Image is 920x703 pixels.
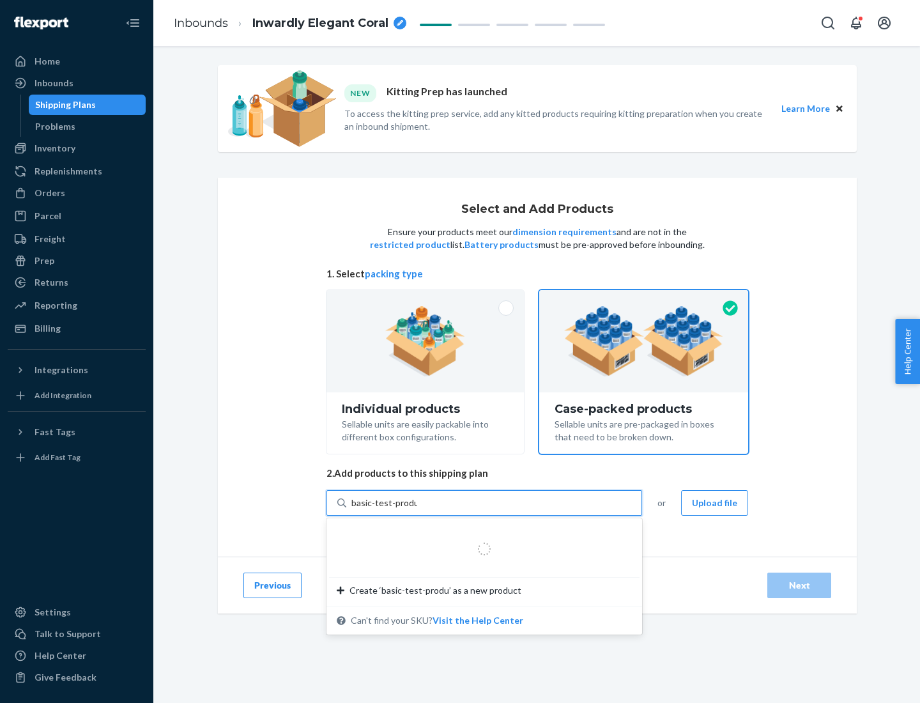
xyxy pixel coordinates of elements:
[895,319,920,384] button: Help Center
[815,10,841,36] button: Open Search Box
[34,210,61,222] div: Parcel
[34,390,91,401] div: Add Integration
[8,51,146,72] a: Home
[843,10,869,36] button: Open notifications
[781,102,830,116] button: Learn More
[8,251,146,271] a: Prep
[34,276,68,289] div: Returns
[8,183,146,203] a: Orders
[8,161,146,182] a: Replenishments
[8,422,146,442] button: Fast Tags
[34,671,96,684] div: Give Feedback
[243,573,302,598] button: Previous
[35,98,96,111] div: Shipping Plans
[387,84,507,102] p: Kitting Prep has launched
[34,606,71,619] div: Settings
[35,120,75,133] div: Problems
[8,360,146,380] button: Integrations
[8,645,146,666] a: Help Center
[8,73,146,93] a: Inbounds
[8,295,146,316] a: Reporting
[832,102,847,116] button: Close
[464,238,539,251] button: Battery products
[174,16,228,30] a: Inbounds
[34,233,66,245] div: Freight
[385,306,465,376] img: individual-pack.facf35554cb0f1810c75b2bd6df2d64e.png
[461,203,613,216] h1: Select and Add Products
[8,272,146,293] a: Returns
[349,584,521,597] span: Create ‘basic-test-produ’ as a new product
[512,226,617,238] button: dimension requirements
[34,364,88,376] div: Integrations
[342,415,509,444] div: Sellable units are easily packable into different box configurations.
[351,497,417,509] input: Create ‘basic-test-produ’ as a new productCan't find your SKU?Visit the Help Center
[34,187,65,199] div: Orders
[8,318,146,339] a: Billing
[564,306,723,376] img: case-pack.59cecea509d18c883b923b81aeac6d0b.png
[342,403,509,415] div: Individual products
[8,447,146,468] a: Add Fast Tag
[871,10,897,36] button: Open account menu
[365,267,423,281] button: packing type
[34,142,75,155] div: Inventory
[555,403,733,415] div: Case-packed products
[370,238,450,251] button: restricted product
[14,17,68,29] img: Flexport logo
[164,4,417,42] ol: breadcrumbs
[8,229,146,249] a: Freight
[8,385,146,406] a: Add Integration
[326,267,748,281] span: 1. Select
[29,116,146,137] a: Problems
[8,624,146,644] a: Talk to Support
[8,138,146,158] a: Inventory
[433,614,523,627] button: Create ‘basic-test-produ’ as a new productCan't find your SKU?
[767,573,831,598] button: Next
[34,452,80,463] div: Add Fast Tag
[8,206,146,226] a: Parcel
[34,55,60,68] div: Home
[34,254,54,267] div: Prep
[778,579,820,592] div: Next
[34,628,101,640] div: Talk to Support
[326,467,748,480] span: 2. Add products to this shipping plan
[34,649,86,662] div: Help Center
[681,490,748,516] button: Upload file
[344,84,376,102] div: NEW
[120,10,146,36] button: Close Navigation
[351,614,523,627] span: Can't find your SKU?
[657,497,666,509] span: or
[34,322,61,335] div: Billing
[252,15,388,32] span: Inwardly Elegant Coral
[34,165,102,178] div: Replenishments
[555,415,733,444] div: Sellable units are pre-packaged in boxes that need to be broken down.
[34,299,77,312] div: Reporting
[8,602,146,622] a: Settings
[34,77,73,89] div: Inbounds
[29,95,146,115] a: Shipping Plans
[369,226,706,251] p: Ensure your products meet our and are not in the list. must be pre-approved before inbounding.
[8,667,146,688] button: Give Feedback
[34,426,75,438] div: Fast Tags
[344,107,770,133] p: To access the kitting prep service, add any kitted products requiring kitting preparation when yo...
